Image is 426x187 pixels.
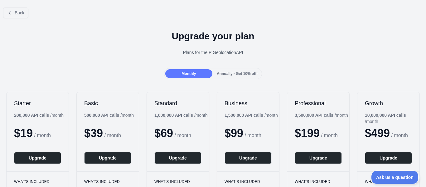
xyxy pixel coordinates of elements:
h2: Business [225,100,272,107]
div: / month [154,112,208,118]
div: / month [295,112,348,118]
iframe: Toggle Customer Support [371,171,420,184]
b: 1,500,000 API calls [225,113,263,118]
div: / month [225,112,278,118]
span: $ 99 [225,127,243,140]
h2: Professional [295,100,342,107]
div: / month [365,112,419,125]
span: $ 499 [365,127,390,140]
span: $ 69 [154,127,173,140]
b: 3,500,000 API calls [295,113,333,118]
span: $ 199 [295,127,320,140]
b: 1,000,000 API calls [154,113,193,118]
b: 10,000,000 API calls [365,113,406,118]
h2: Growth [365,100,412,107]
h2: Standard [154,100,201,107]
